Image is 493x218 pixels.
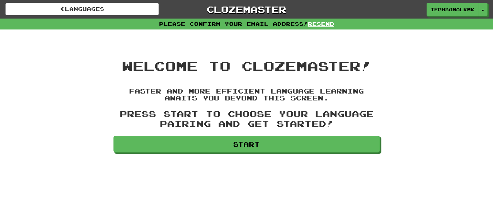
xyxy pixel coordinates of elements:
[427,3,478,16] a: iephsomalkmk
[113,59,380,73] h1: Welcome to Clozemaster!
[431,6,474,13] span: iephsomalkmk
[170,3,323,16] a: Clozemaster
[113,88,380,102] h4: Faster and more efficient language learning awaits you beyond this screen.
[5,3,159,15] a: Languages
[113,109,380,128] h3: Press Start to choose your language pairing and get started!
[308,21,334,27] a: Resend
[113,136,380,152] a: Start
